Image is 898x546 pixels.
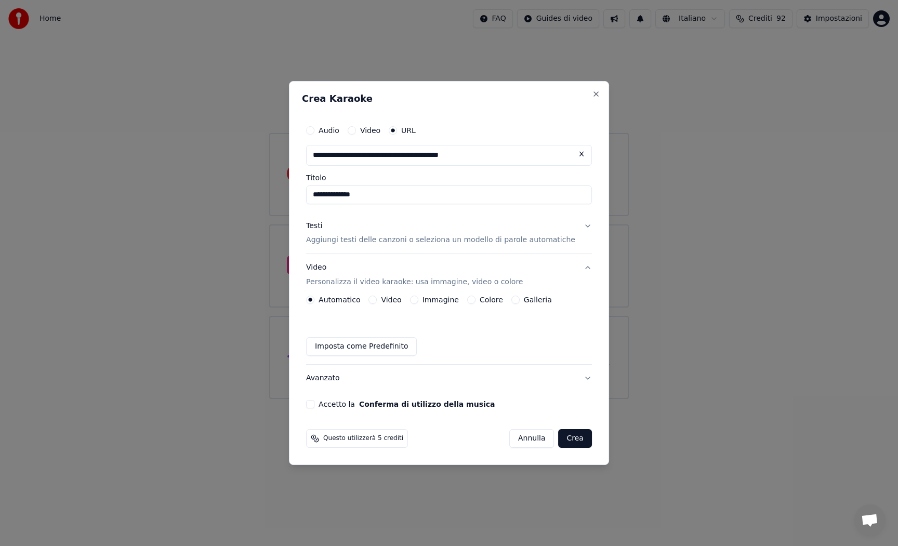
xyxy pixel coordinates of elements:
button: VideoPersonalizza il video karaoke: usa immagine, video o colore [306,255,592,296]
label: Video [381,296,401,303]
button: Annulla [509,429,554,448]
p: Aggiungi testi delle canzoni o seleziona un modello di parole automatiche [306,235,575,246]
div: Testi [306,221,322,231]
button: Crea [559,429,592,448]
div: Video [306,263,523,288]
label: Immagine [422,296,459,303]
label: Galleria [524,296,552,303]
button: Accetto la [359,401,495,408]
button: TestiAggiungi testi delle canzoni o seleziona un modello di parole automatiche [306,212,592,254]
label: Colore [480,296,503,303]
label: URL [401,127,416,134]
h2: Crea Karaoke [302,94,596,103]
button: Avanzato [306,365,592,392]
div: VideoPersonalizza il video karaoke: usa immagine, video o colore [306,296,592,364]
span: Questo utilizzerà 5 crediti [323,434,403,443]
label: Audio [319,127,339,134]
label: Video [360,127,380,134]
label: Titolo [306,174,592,181]
label: Accetto la [319,401,495,408]
label: Automatico [319,296,360,303]
button: Imposta come Predefinito [306,337,417,356]
p: Personalizza il video karaoke: usa immagine, video o colore [306,277,523,287]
